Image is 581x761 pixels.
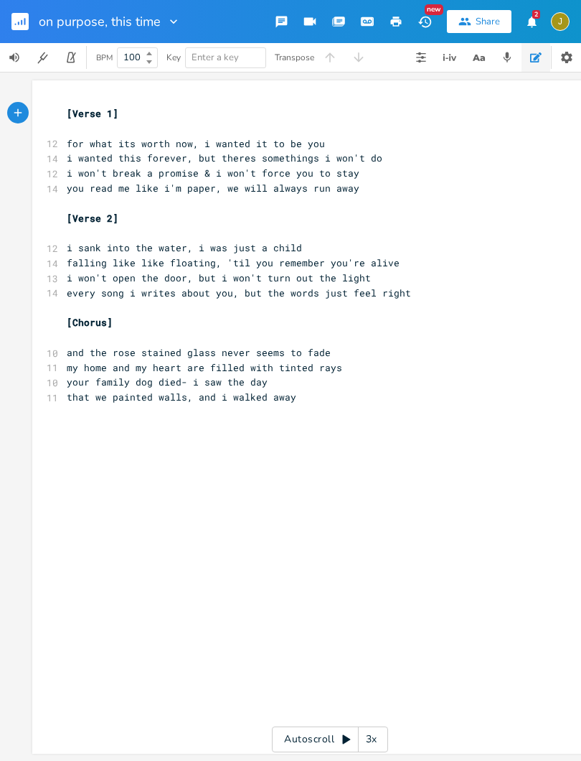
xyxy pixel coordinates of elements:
button: New [410,9,439,34]
span: and the rose stained glass never seems to fade [67,346,331,359]
button: J [551,5,570,38]
div: Autoscroll [272,727,388,752]
button: Share [447,10,511,33]
div: BPM [96,54,113,62]
span: i won't break a promise & i won't force you to stay [67,167,359,179]
span: your family dog died- i saw the day [67,375,268,388]
span: falling like like floating, 'til you remember you're alive [67,256,400,269]
div: Transpose [275,53,314,62]
span: every song i writes about you, but the words just feel right [67,286,411,299]
div: New [425,4,443,15]
div: jupiterandjuliette [551,12,570,31]
span: on purpose, this time [39,15,161,28]
div: Key [166,53,181,62]
span: [Chorus] [67,316,113,329]
span: you read me like i'm paper, we will always run away [67,182,359,195]
span: for what its worth now, i wanted it to be you [67,137,325,150]
span: i won't open the door, but i won't turn out the light [67,271,371,284]
span: i sank into the water, i was just a child [67,241,302,254]
button: 2 [517,9,546,34]
span: Enter a key [192,51,239,64]
span: my home and my heart are filled with tinted rays [67,361,342,374]
span: that we painted walls, and i walked away [67,391,296,403]
div: 2 [532,10,540,19]
div: 3x [359,727,384,752]
span: i wanted this forever, but theres somethings i won't do [67,151,382,164]
span: [Verse 2] [67,212,118,225]
span: [Verse 1] [67,107,118,120]
div: Share [476,15,500,28]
